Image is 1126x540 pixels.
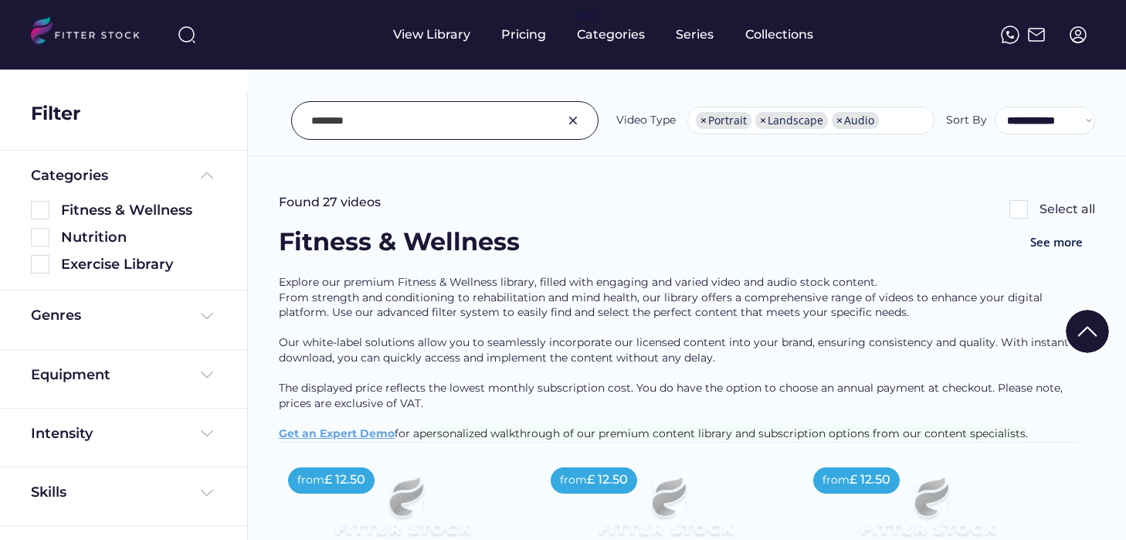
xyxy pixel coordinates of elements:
div: Intensity [31,424,93,443]
div: Exercise Library [61,255,216,274]
div: Video Type [616,113,676,128]
div: Categories [577,26,645,43]
div: £ 12.50 [324,471,365,488]
span: personalized walkthrough of our premium content library and subscription options from our content... [419,426,1028,440]
img: Rectangle%205126.svg [1009,200,1028,219]
div: Pricing [501,26,546,43]
div: from [297,473,324,488]
div: Collections [745,26,813,43]
div: Nutrition [61,228,216,247]
img: Frame%20%284%29.svg [198,424,216,443]
div: Sort By [946,113,987,128]
div: Categories [31,166,108,185]
img: Frame%20%284%29.svg [198,365,216,384]
img: Frame%2051.svg [1027,25,1046,44]
img: Frame%20%285%29.svg [198,166,216,185]
img: search-normal%203.svg [178,25,196,44]
img: Frame%20%284%29.svg [198,484,216,502]
div: £ 12.50 [587,471,628,488]
li: Portrait [696,112,751,129]
span: × [760,115,766,126]
div: Found 27 videos [279,194,381,211]
div: Skills [31,483,70,502]
iframe: chat widget [1061,478,1111,525]
a: Get an Expert Demo [279,426,395,440]
li: Audio [832,112,879,129]
img: Group%201000002322%20%281%29.svg [1066,310,1109,353]
div: from [822,473,850,488]
img: Group%201000002326.svg [564,111,582,130]
span: × [700,115,707,126]
img: Rectangle%205126.svg [31,201,49,219]
div: Select all [1040,201,1095,218]
li: Landscape [755,112,828,129]
div: Fitness & Wellness [279,225,520,260]
div: Series [676,26,714,43]
img: LOGO.svg [31,17,153,49]
img: Frame%20%284%29.svg [198,307,216,325]
div: Filter [31,100,80,127]
div: Fitness & Wellness [61,201,216,220]
span: × [836,115,843,126]
div: fvck [577,8,597,23]
img: meteor-icons_whatsapp%20%281%29.svg [1001,25,1019,44]
span: The displayed price reflects the lowest monthly subscription cost. You do have the option to choo... [279,381,1066,410]
div: £ 12.50 [850,471,890,488]
img: Rectangle%205126.svg [31,255,49,273]
img: Rectangle%205126.svg [31,228,49,246]
button: See more [1018,225,1095,260]
div: Genres [31,306,81,325]
div: Explore our premium Fitness & Wellness library, filled with engaging and varied video and audio s... [279,275,1095,442]
div: Equipment [31,365,110,385]
img: profile-circle.svg [1069,25,1087,44]
div: View Library [393,26,470,43]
